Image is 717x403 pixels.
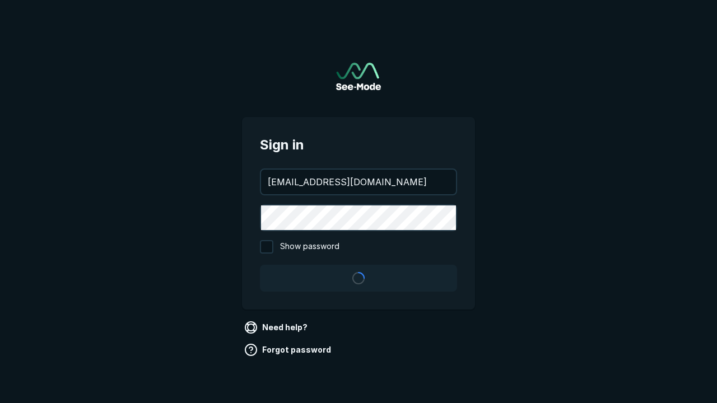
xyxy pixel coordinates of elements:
a: Go to sign in [336,63,381,90]
span: Show password [280,240,339,254]
input: your@email.com [261,170,456,194]
a: Need help? [242,318,312,336]
span: Sign in [260,135,457,155]
a: Forgot password [242,341,336,359]
img: See-Mode Logo [336,63,381,90]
